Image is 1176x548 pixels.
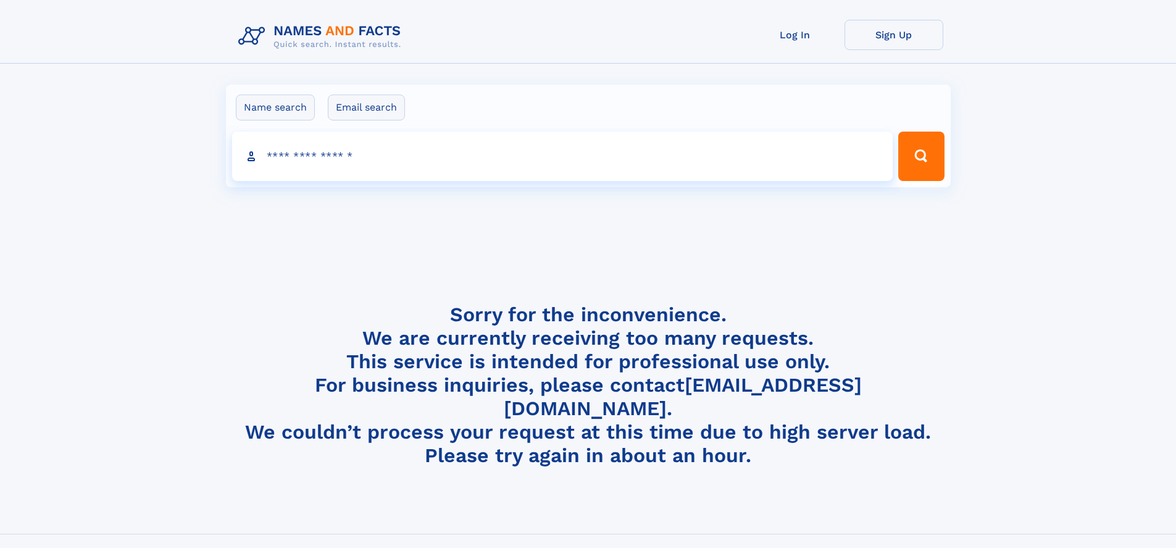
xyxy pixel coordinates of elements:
[233,303,943,468] h4: Sorry for the inconvenience. We are currently receiving too many requests. This service is intend...
[898,132,944,181] button: Search Button
[328,95,405,120] label: Email search
[232,132,893,181] input: search input
[233,20,411,53] img: Logo Names and Facts
[844,20,943,50] a: Sign Up
[746,20,844,50] a: Log In
[504,373,862,420] a: [EMAIL_ADDRESS][DOMAIN_NAME]
[236,95,315,120] label: Name search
